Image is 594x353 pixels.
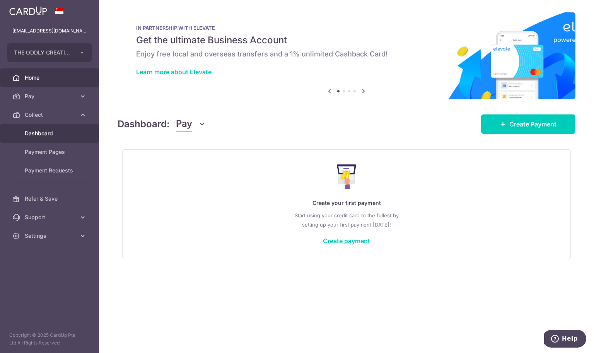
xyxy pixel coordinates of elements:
span: Settings [25,232,76,240]
span: Create Payment [509,119,556,129]
span: Payment Pages [25,148,76,156]
button: THE ODDLY CREATIVES PTE. LTD. [7,43,92,62]
span: Support [25,213,76,221]
span: THE ODDLY CREATIVES PTE. LTD. [14,49,71,56]
img: Make Payment [337,164,357,189]
a: Learn more about Elevate [136,68,212,76]
span: Refer & Save [25,195,76,203]
button: Pay [176,117,206,131]
p: IN PARTNERSHIP WITH ELEVATE [136,25,557,31]
span: Home [25,74,76,82]
p: [EMAIL_ADDRESS][DOMAIN_NAME] [12,27,87,35]
p: Create your first payment [138,198,555,208]
img: CardUp [9,6,47,15]
span: Pay [176,117,192,131]
h4: Dashboard: [118,117,170,131]
span: Dashboard [25,130,76,137]
a: Create Payment [481,114,575,134]
span: Pay [25,92,76,100]
h6: Enjoy free local and overseas transfers and a 1% unlimited Cashback Card! [136,49,557,59]
img: Renovation banner [118,12,575,99]
span: Collect [25,111,76,119]
a: Create payment [323,237,370,245]
span: Payment Requests [25,167,76,174]
iframe: Opens a widget where you can find more information [544,330,586,349]
p: Start using your credit card to the fullest by setting up your first payment [DATE]! [138,211,555,229]
h5: Get the ultimate Business Account [136,34,557,46]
